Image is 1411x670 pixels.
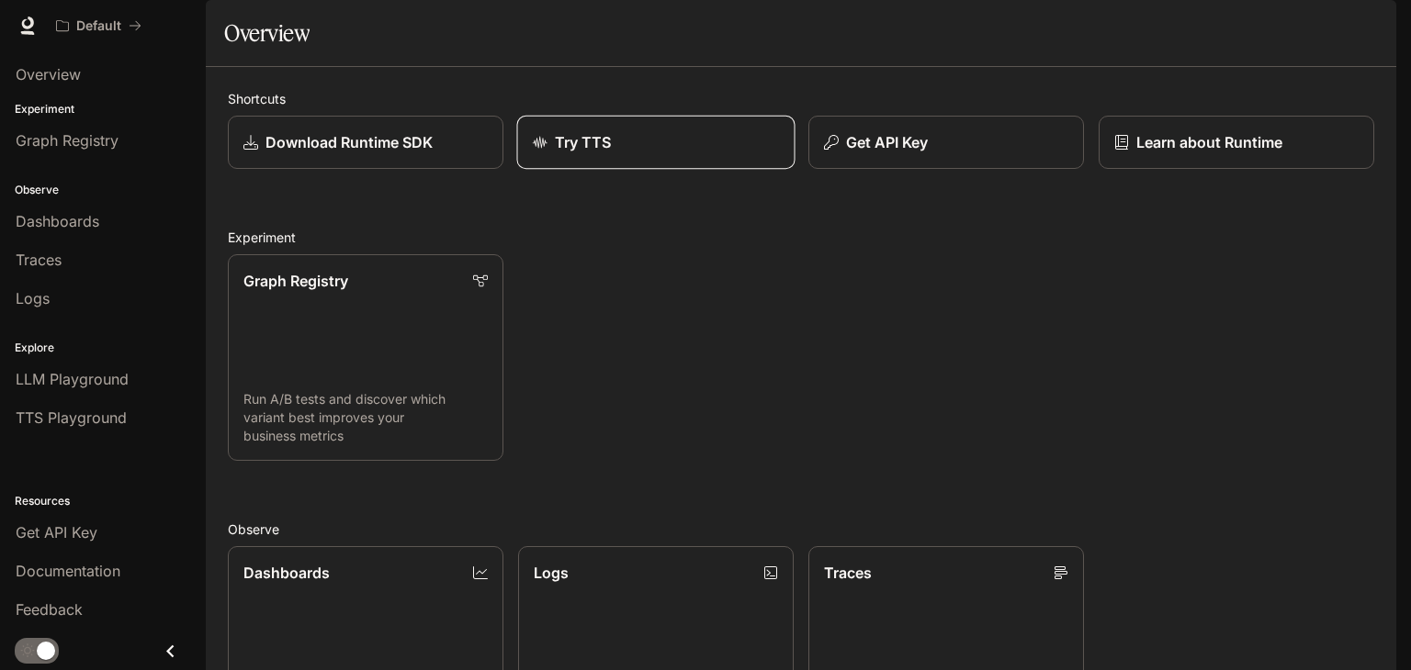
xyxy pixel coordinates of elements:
button: Get API Key [808,116,1084,169]
h1: Overview [224,15,310,51]
p: Download Runtime SDK [265,131,433,153]
p: Run A/B tests and discover which variant best improves your business metrics [243,390,488,445]
p: Traces [824,562,872,584]
button: All workspaces [48,7,150,44]
h2: Experiment [228,228,1374,247]
a: Try TTS [517,116,796,170]
a: Learn about Runtime [1099,116,1374,169]
p: Graph Registry [243,270,348,292]
h2: Observe [228,519,1374,539]
a: Graph RegistryRun A/B tests and discover which variant best improves your business metrics [228,254,503,461]
a: Download Runtime SDK [228,116,503,169]
p: Learn about Runtime [1136,131,1282,153]
p: Logs [534,562,569,584]
p: Try TTS [555,131,612,153]
h2: Shortcuts [228,89,1374,108]
p: Dashboards [243,562,330,584]
p: Get API Key [846,131,928,153]
p: Default [76,18,121,34]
